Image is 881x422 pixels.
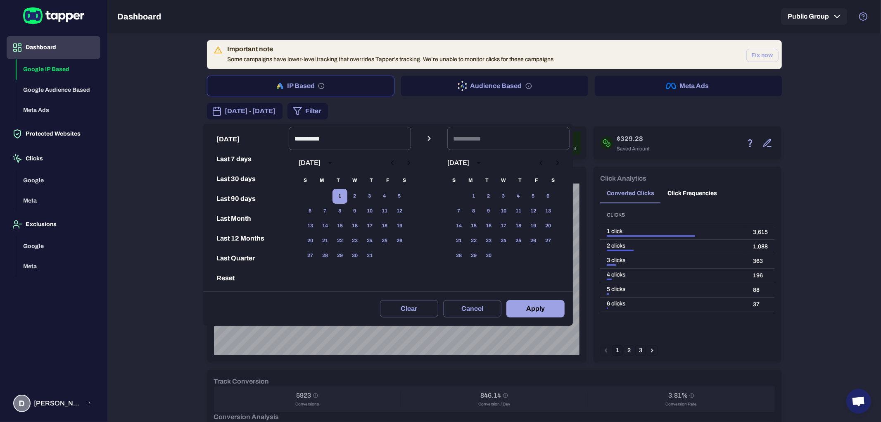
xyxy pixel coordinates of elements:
[303,234,318,248] button: 20
[303,204,318,219] button: 6
[392,234,407,248] button: 26
[207,209,285,229] button: Last Month
[496,172,511,189] span: Wednesday
[511,234,526,248] button: 25
[385,156,399,170] button: Previous month
[541,219,556,234] button: 20
[472,156,486,170] button: calendar view is open, switch to year view
[446,172,461,189] span: Sunday
[332,204,347,219] button: 8
[481,219,496,234] button: 16
[323,156,337,170] button: calendar view is open, switch to year view
[541,189,556,204] button: 6
[526,204,541,219] button: 12
[332,189,347,204] button: 1
[318,204,332,219] button: 7
[207,189,285,209] button: Last 90 days
[362,234,377,248] button: 24
[546,172,560,189] span: Saturday
[303,248,318,263] button: 27
[466,189,481,204] button: 1
[332,248,347,263] button: 29
[207,129,285,149] button: [DATE]
[347,248,362,263] button: 30
[466,204,481,219] button: 8
[377,219,392,234] button: 18
[347,219,362,234] button: 16
[318,248,332,263] button: 28
[299,159,321,167] div: [DATE]
[466,219,481,234] button: 15
[466,234,481,248] button: 22
[481,234,496,248] button: 23
[511,219,526,234] button: 18
[526,234,541,248] button: 26
[541,204,556,219] button: 13
[347,172,362,189] span: Wednesday
[511,204,526,219] button: 11
[318,234,332,248] button: 21
[314,172,329,189] span: Monday
[513,172,527,189] span: Thursday
[392,189,407,204] button: 5
[380,172,395,189] span: Friday
[463,172,478,189] span: Monday
[362,248,377,263] button: 31
[331,172,346,189] span: Tuesday
[551,156,565,170] button: Next month
[332,234,347,248] button: 22
[526,219,541,234] button: 19
[347,234,362,248] button: 23
[451,234,466,248] button: 21
[347,204,362,219] button: 9
[392,204,407,219] button: 12
[207,268,285,288] button: Reset
[380,300,438,317] button: Clear
[298,172,313,189] span: Sunday
[207,229,285,248] button: Last 12 Months
[481,204,496,219] button: 9
[303,219,318,234] button: 13
[541,234,556,248] button: 27
[397,172,412,189] span: Saturday
[846,389,871,414] a: Open chat
[402,156,416,170] button: Next month
[443,300,501,317] button: Cancel
[529,172,544,189] span: Friday
[362,204,377,219] button: 10
[506,300,565,317] button: Apply
[364,172,379,189] span: Thursday
[511,189,526,204] button: 4
[481,189,496,204] button: 2
[466,248,481,263] button: 29
[451,248,466,263] button: 28
[481,248,496,263] button: 30
[207,248,285,268] button: Last Quarter
[207,169,285,189] button: Last 30 days
[496,189,511,204] button: 3
[392,219,407,234] button: 19
[207,149,285,169] button: Last 7 days
[496,234,511,248] button: 24
[347,189,362,204] button: 2
[318,219,332,234] button: 14
[496,219,511,234] button: 17
[534,156,548,170] button: Previous month
[377,234,392,248] button: 25
[362,219,377,234] button: 17
[447,159,469,167] div: [DATE]
[332,219,347,234] button: 15
[362,189,377,204] button: 3
[377,204,392,219] button: 11
[377,189,392,204] button: 4
[496,204,511,219] button: 10
[526,189,541,204] button: 5
[451,204,466,219] button: 7
[480,172,494,189] span: Tuesday
[451,219,466,234] button: 14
